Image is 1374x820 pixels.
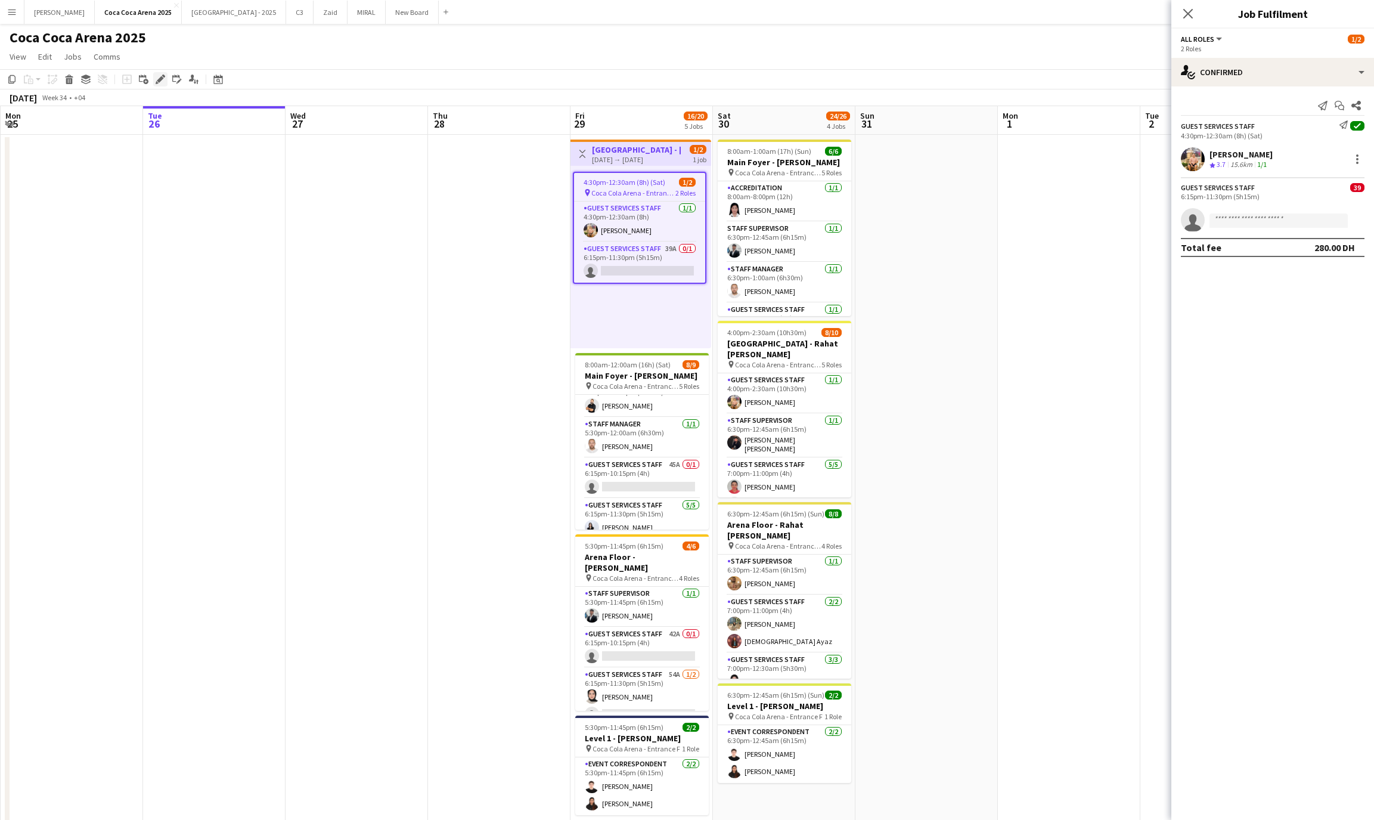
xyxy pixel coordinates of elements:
[575,370,709,381] h3: Main Foyer - [PERSON_NAME]
[575,353,709,530] app-job-card: 8:00am-12:00am (16h) (Sat)8/9Main Foyer - [PERSON_NAME] Coca Cola Arena - Entrance F5 Roles8:00am...
[1181,131,1364,140] div: 4:30pm-12:30am (8h) (Sat)
[575,627,709,668] app-card-role: Guest Services Staff42A0/16:15pm-10:15pm (4h)
[718,110,731,121] span: Sat
[585,360,671,369] span: 8:00am-12:00am (16h) (Sat)
[821,360,842,369] span: 5 Roles
[289,117,306,131] span: 27
[59,49,86,64] a: Jobs
[592,144,681,155] h3: [GEOGRAPHIC_DATA] - [PERSON_NAME]
[1145,110,1159,121] span: Tue
[591,188,675,197] span: Coca Cola Arena - Entrance F
[682,744,699,753] span: 1 Role
[718,222,851,262] app-card-role: Staff Supervisor1/16:30pm-12:45am (6h15m)[PERSON_NAME]
[585,723,663,732] span: 5:30pm-11:45pm (6h15m)
[1003,110,1018,121] span: Mon
[718,519,851,541] h3: Arena Floor - Rahat [PERSON_NAME]
[858,117,874,131] span: 31
[1181,183,1255,192] div: Guest Services Staff
[1171,6,1374,21] h3: Job Fulfilment
[64,51,82,62] span: Jobs
[94,51,120,62] span: Comms
[826,112,850,120] span: 24/26
[825,509,842,518] span: 8/8
[33,49,57,64] a: Edit
[573,172,706,284] app-job-card: 4:30pm-12:30am (8h) (Sat)1/2 Coca Cola Arena - Entrance F2 RolesGuest Services Staff1/14:30pm-12:...
[433,110,448,121] span: Thu
[575,668,709,726] app-card-role: Guest Services Staff54A1/26:15pm-11:30pm (5h15m)[PERSON_NAME]
[679,178,696,187] span: 1/2
[24,1,95,24] button: [PERSON_NAME]
[825,691,842,700] span: 2/2
[1143,117,1159,131] span: 2
[827,122,849,131] div: 4 Jobs
[74,93,85,102] div: +04
[575,534,709,711] div: 5:30pm-11:45pm (6h15m)4/6Arena Floor - [PERSON_NAME] Coca Cola Arena - Entrance F4 RolesStaff Sup...
[1217,160,1226,169] span: 3.7
[1181,44,1364,53] div: 2 Roles
[679,574,699,583] span: 4 Roles
[825,147,842,156] span: 6/6
[727,691,824,700] span: 6:30pm-12:45am (6h15m) (Sun)
[575,587,709,627] app-card-role: Staff Supervisor1/15:30pm-11:45pm (6h15m)[PERSON_NAME]
[735,360,821,369] span: Coca Cola Arena - Entrance F
[718,701,851,711] h3: Level 1 - [PERSON_NAME]
[575,417,709,458] app-card-role: Staff Manager1/15:30pm-12:00am (6h30m)[PERSON_NAME]
[718,338,851,360] h3: [GEOGRAPHIC_DATA] - Rahat [PERSON_NAME]
[718,157,851,168] h3: Main Foyer - [PERSON_NAME]
[386,1,439,24] button: New Board
[4,117,21,131] span: 25
[727,147,811,156] span: 8:00am-1:00am (17h) (Sun)
[1181,192,1364,201] div: 6:15pm-11:30pm (5h15m)
[1257,160,1267,169] app-skills-label: 1/1
[575,716,709,815] app-job-card: 5:30pm-11:45pm (6h15m)2/2Level 1 - [PERSON_NAME] Coca Cola Arena - Entrance F1 RoleEvent Correspo...
[1228,160,1255,170] div: 15.6km
[735,541,821,550] span: Coca Cola Arena - Entrance F
[1181,122,1255,131] div: Guest Services Staff
[860,110,874,121] span: Sun
[718,303,851,344] app-card-role: Guest Services Staff1/17:00pm-11:00pm (4h)
[690,145,706,154] span: 1/2
[735,712,823,721] span: Coca Cola Arena - Entrance F
[10,92,37,104] div: [DATE]
[39,93,69,102] span: Week 34
[573,117,585,131] span: 29
[718,683,851,783] app-job-card: 6:30pm-12:45am (6h15m) (Sun)2/2Level 1 - [PERSON_NAME] Coca Cola Arena - Entrance F1 RoleEvent Co...
[290,110,306,121] span: Wed
[1181,242,1221,253] div: Total fee
[1348,35,1364,44] span: 1/2
[1181,35,1224,44] button: All roles
[718,458,851,571] app-card-role: Guest Services Staff5/57:00pm-11:00pm (4h)[PERSON_NAME][PERSON_NAME] El [PERSON_NAME]
[5,49,31,64] a: View
[575,458,709,499] app-card-role: Guest Services Staff45A0/16:15pm-10:15pm (4h)
[683,723,699,732] span: 2/2
[675,188,696,197] span: 2 Roles
[146,117,162,131] span: 26
[1350,183,1364,192] span: 39
[10,51,26,62] span: View
[693,154,706,164] div: 1 job
[718,321,851,497] div: 4:00pm-2:30am (10h30m) (Sun)8/10[GEOGRAPHIC_DATA] - Rahat [PERSON_NAME] Coca Cola Arena - Entranc...
[593,382,679,391] span: Coca Cola Arena - Entrance F
[718,414,851,458] app-card-role: Staff Supervisor1/16:30pm-12:45am (6h15m)[PERSON_NAME] [PERSON_NAME]
[575,733,709,744] h3: Level 1 - [PERSON_NAME]
[683,360,699,369] span: 8/9
[89,49,125,64] a: Comms
[718,595,851,653] app-card-role: Guest Services Staff2/27:00pm-11:00pm (4h)[PERSON_NAME][DEMOGRAPHIC_DATA] Ayaz
[718,502,851,679] app-job-card: 6:30pm-12:45am (6h15m) (Sun)8/8Arena Floor - Rahat [PERSON_NAME] Coca Cola Arena - Entrance F4 Ro...
[575,377,709,417] app-card-role: Staff Supervisor1/15:30pm-11:45pm (6h15m)[PERSON_NAME]
[821,168,842,177] span: 5 Roles
[592,155,681,164] div: [DATE] → [DATE]
[716,117,731,131] span: 30
[718,725,851,783] app-card-role: Event Correspondent2/26:30pm-12:45am (6h15m)[PERSON_NAME][PERSON_NAME]
[1209,149,1273,160] div: [PERSON_NAME]
[593,574,679,583] span: Coca Cola Arena - Entrance F
[684,112,708,120] span: 16/20
[575,110,585,121] span: Fri
[314,1,348,24] button: Zaid
[821,541,842,550] span: 4 Roles
[286,1,314,24] button: C3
